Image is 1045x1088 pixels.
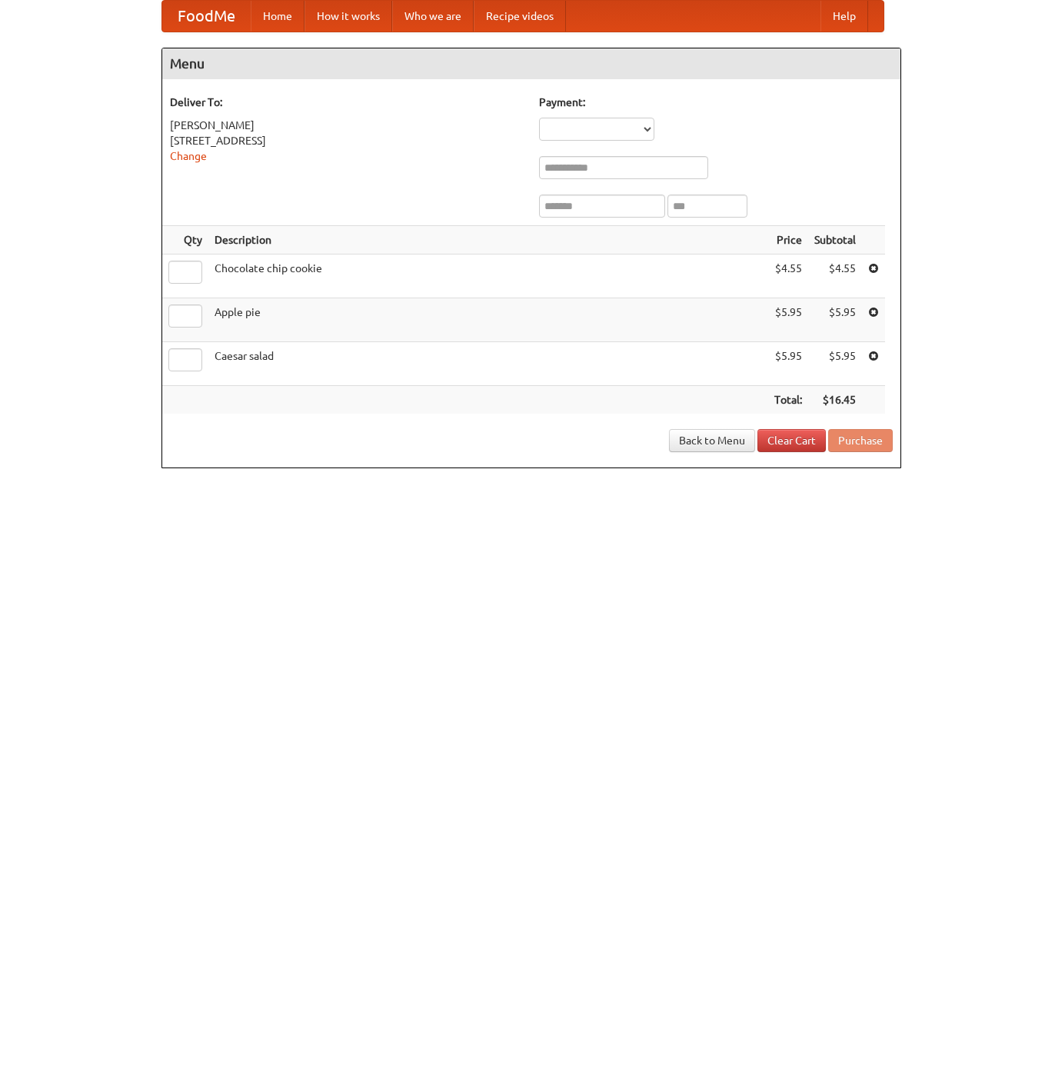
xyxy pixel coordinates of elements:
[539,95,893,110] h5: Payment:
[162,48,900,79] h4: Menu
[768,342,808,386] td: $5.95
[768,255,808,298] td: $4.55
[808,342,862,386] td: $5.95
[162,226,208,255] th: Qty
[170,133,524,148] div: [STREET_ADDRESS]
[768,298,808,342] td: $5.95
[768,386,808,414] th: Total:
[170,95,524,110] h5: Deliver To:
[820,1,868,32] a: Help
[392,1,474,32] a: Who we are
[808,298,862,342] td: $5.95
[757,429,826,452] a: Clear Cart
[305,1,392,32] a: How it works
[208,298,768,342] td: Apple pie
[669,429,755,452] a: Back to Menu
[162,1,251,32] a: FoodMe
[251,1,305,32] a: Home
[828,429,893,452] button: Purchase
[208,255,768,298] td: Chocolate chip cookie
[808,386,862,414] th: $16.45
[208,226,768,255] th: Description
[808,226,862,255] th: Subtotal
[170,150,207,162] a: Change
[768,226,808,255] th: Price
[474,1,566,32] a: Recipe videos
[170,118,524,133] div: [PERSON_NAME]
[808,255,862,298] td: $4.55
[208,342,768,386] td: Caesar salad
